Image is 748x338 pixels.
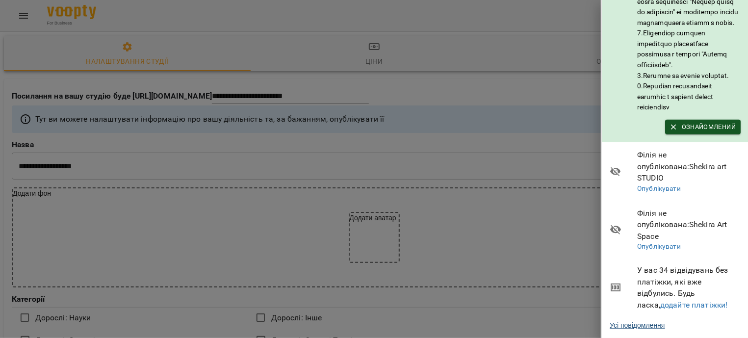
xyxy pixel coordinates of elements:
[670,122,736,132] span: Ознайомлений
[637,208,741,242] span: Філія не опублікована : Shekira Art Space
[637,149,741,184] span: Філія не опублікована : Shekira art STUDIO
[610,320,665,330] a: Усі повідомлення
[660,300,728,310] a: додайте платіжки!
[637,242,681,250] a: Опублікувати
[637,184,681,192] a: Опублікувати
[665,120,741,134] button: Ознайомлений
[637,264,741,311] span: У вас 34 відвідувань без платіжки, які вже відбулись. Будь ласка,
